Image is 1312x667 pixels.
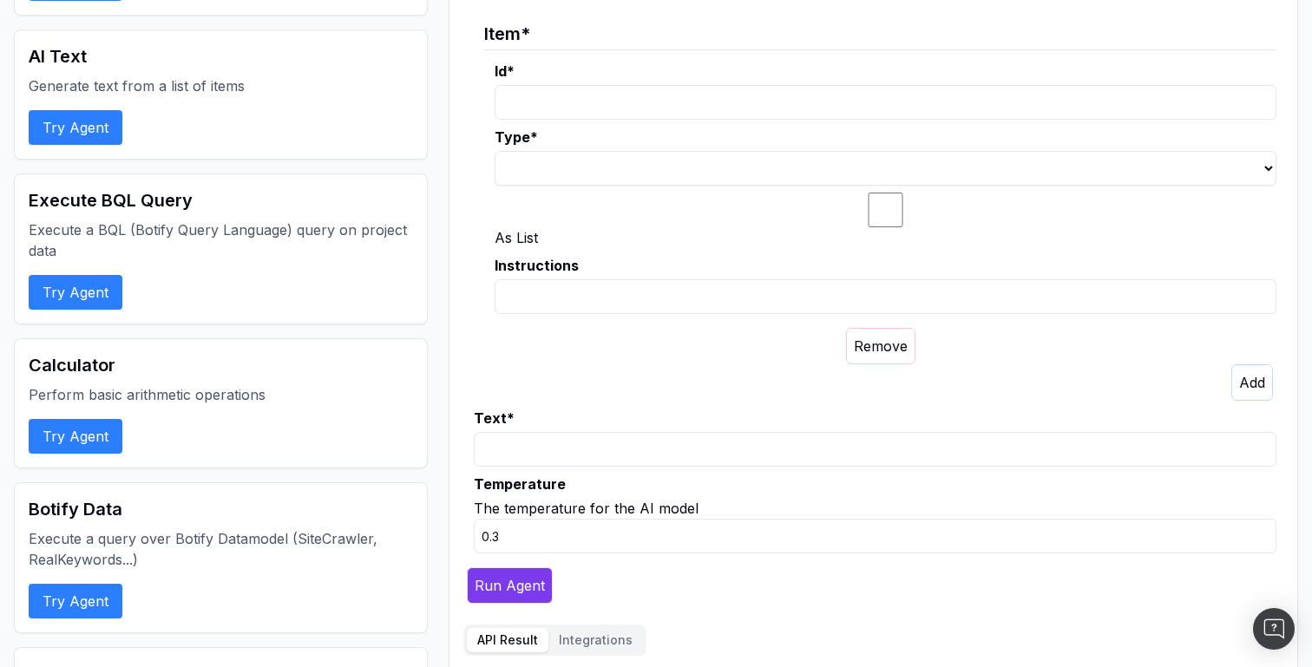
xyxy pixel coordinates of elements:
button: API Result [467,628,548,652]
button: Try Agent [29,275,122,310]
p: Perform basic arithmetic operations [29,384,413,405]
button: Try Agent [29,584,122,618]
input: As List [495,193,1276,227]
p: Execute a BQL (Botify Query Language) query on project data [29,219,413,261]
h2: Botify Data [29,497,413,521]
div: The temperature for the AI model [474,498,1276,519]
label: Temperature [474,474,1276,494]
button: Integrations [548,628,643,652]
button: Run Agent [467,567,553,604]
label: Id [495,61,1276,82]
button: Remove [846,328,915,364]
p: Generate text from a list of items [29,75,413,96]
p: Execute a query over Botify Datamodel (SiteCrawler, RealKeywords...) [29,528,413,570]
h2: AI Text [29,44,413,69]
h2: Calculator [29,353,413,377]
label: Instructions [495,255,1276,276]
span: As List [495,229,538,246]
label: Text [474,408,1276,428]
button: Add [1231,364,1273,401]
button: Try Agent [29,110,122,145]
label: Type [495,127,1276,147]
h2: Execute BQL Query [29,188,413,213]
legend: Item [484,8,1276,50]
div: Open Intercom Messenger [1253,608,1295,650]
button: Try Agent [29,419,122,454]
